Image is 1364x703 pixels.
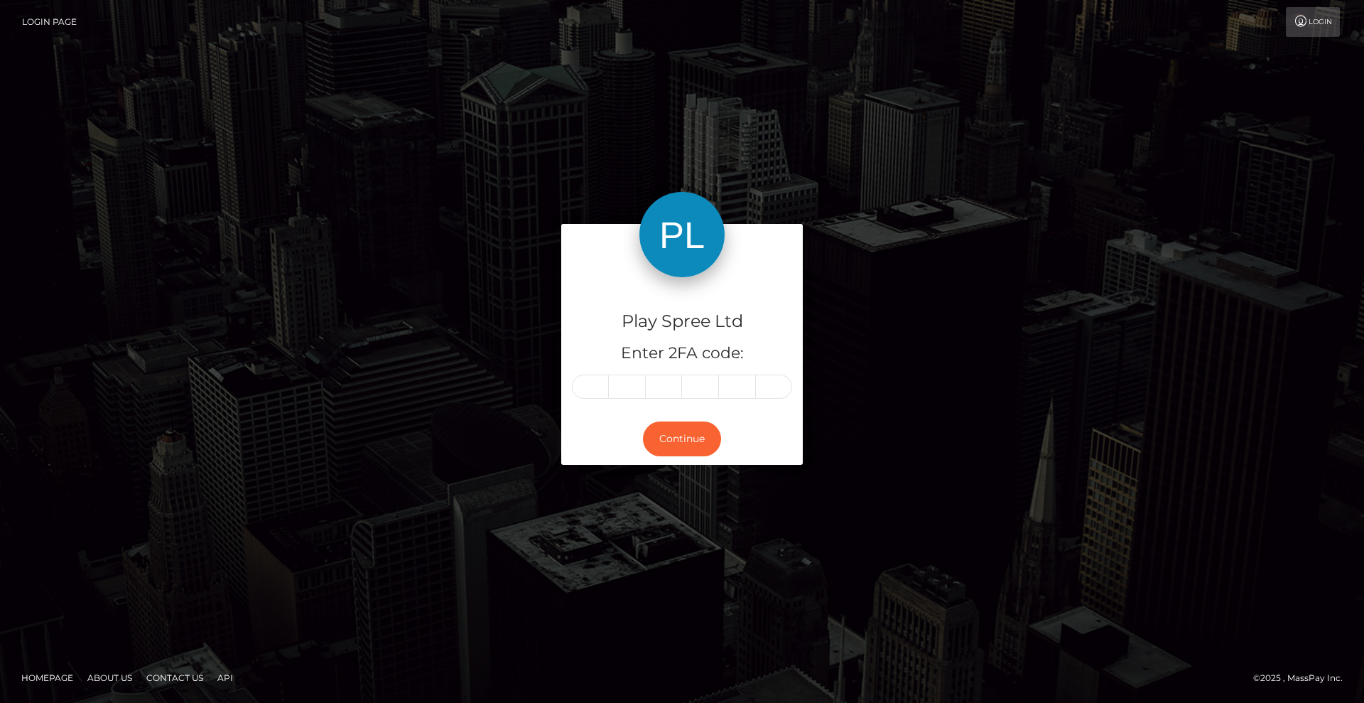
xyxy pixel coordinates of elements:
img: Play Spree Ltd [639,192,725,277]
a: API [212,667,239,689]
a: Login [1286,7,1340,37]
div: © 2025 , MassPay Inc. [1253,670,1353,686]
a: About Us [82,667,138,689]
h4: Play Spree Ltd [572,309,792,334]
a: Homepage [16,667,79,689]
a: Login Page [22,7,77,37]
button: Continue [643,422,721,456]
h5: Enter 2FA code: [572,343,792,365]
a: Contact Us [141,667,209,689]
